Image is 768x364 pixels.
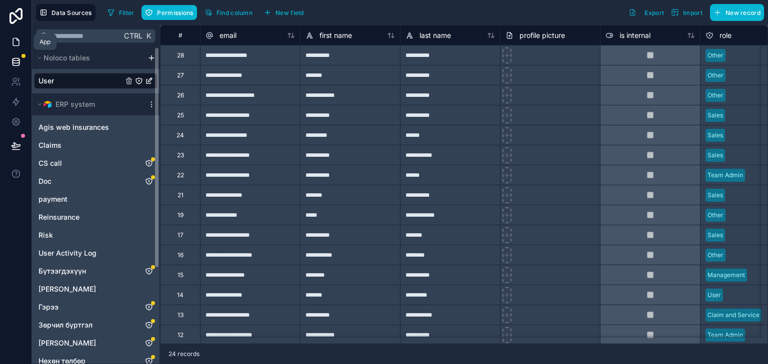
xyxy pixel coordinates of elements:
[39,38,50,46] div: App
[157,9,193,16] span: Permissions
[725,9,760,16] span: New record
[177,311,183,319] div: 13
[177,171,184,179] div: 22
[141,5,200,20] a: Permissions
[707,331,743,340] div: Team Admin
[707,191,723,200] div: Sales
[176,131,184,139] div: 24
[141,5,196,20] button: Permissions
[707,251,723,260] div: Other
[707,51,723,60] div: Other
[177,271,183,279] div: 15
[168,31,192,39] div: #
[177,111,184,119] div: 25
[706,4,764,21] a: New record
[519,30,565,40] span: profile picture
[707,231,723,240] div: Sales
[707,131,723,140] div: Sales
[119,9,134,16] span: Filter
[707,91,723,100] div: Other
[145,32,152,39] span: K
[707,111,723,120] div: Sales
[707,71,723,80] div: Other
[177,51,184,59] div: 28
[707,211,723,220] div: Other
[177,251,183,259] div: 16
[123,29,143,42] span: Ctrl
[707,291,721,300] div: User
[319,30,352,40] span: first name
[667,4,706,21] button: Import
[707,151,723,160] div: Sales
[103,5,138,20] button: Filter
[707,271,745,280] div: Management
[177,331,183,339] div: 12
[216,9,252,16] span: Find column
[168,350,199,358] span: 24 records
[625,4,667,21] button: Export
[177,291,183,299] div: 14
[219,30,236,40] span: email
[177,151,184,159] div: 23
[683,9,702,16] span: Import
[177,191,183,199] div: 21
[177,211,183,219] div: 19
[177,91,184,99] div: 26
[710,4,764,21] button: New record
[36,4,95,21] button: Data Sources
[51,9,92,16] span: Data Sources
[707,171,743,180] div: Team Admin
[707,311,759,320] div: Claim and Service
[177,231,183,239] div: 17
[177,71,184,79] div: 27
[719,30,731,40] span: role
[619,30,650,40] span: is internal
[419,30,451,40] span: last name
[201,5,256,20] button: Find column
[644,9,664,16] span: Export
[275,9,304,16] span: New field
[260,5,307,20] button: New field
